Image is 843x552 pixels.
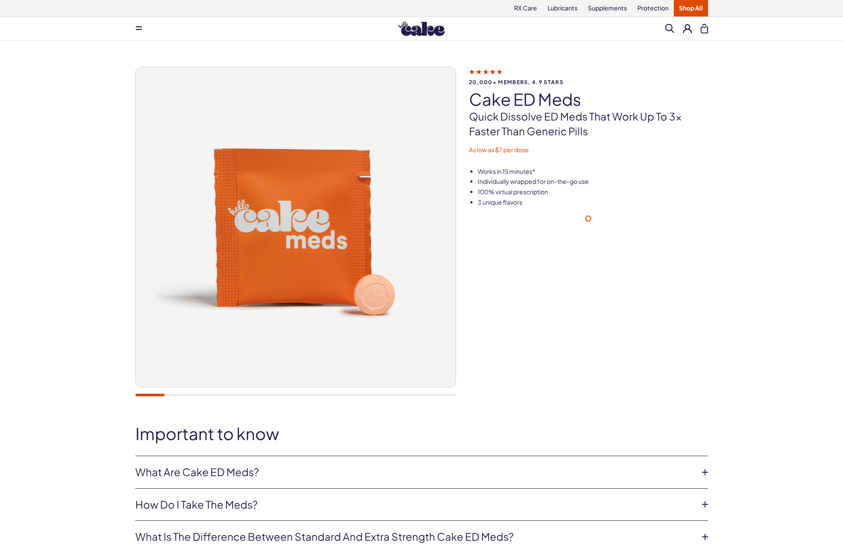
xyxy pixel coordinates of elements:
[135,465,694,480] a: What are Cake ED Meds?
[135,425,708,443] h2: Important to know
[478,177,708,186] li: Individually wrapped for on-the-go use
[469,146,708,154] p: As low as $7 per dose
[135,529,694,544] a: What is the difference between Standard and Extra Strength Cake ED meds?
[469,68,708,85] a: 20,000+ members, 4.9 stars
[478,188,708,196] li: 100% virtual prescription
[135,497,694,512] a: How do I take the meds?
[398,21,445,36] img: Hello Cake
[478,198,708,207] li: 3 unique flavors
[136,67,456,387] img: Cake ED Meds
[469,109,708,138] p: Quick dissolve ED Meds that work up to 3x faster than generic pills
[469,79,708,85] span: 20,000+ members, 4.9 stars
[478,167,708,176] li: Works in 15 minutes*
[469,90,708,108] h1: Cake ED Meds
